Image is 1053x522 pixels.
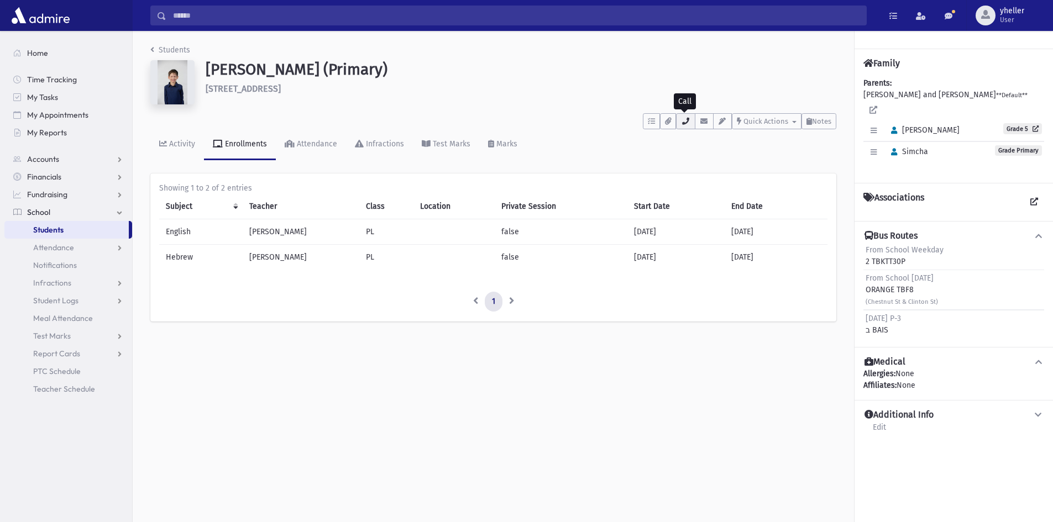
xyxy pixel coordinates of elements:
button: Medical [863,356,1044,368]
div: [PERSON_NAME] and [PERSON_NAME] [863,77,1044,174]
span: Students [33,225,64,235]
span: Financials [27,172,61,182]
td: [DATE] [627,219,725,245]
a: School [4,203,132,221]
img: AdmirePro [9,4,72,27]
h4: Family [863,58,900,68]
td: [PERSON_NAME] [243,245,360,270]
span: Accounts [27,154,59,164]
span: User [1000,15,1024,24]
h6: [STREET_ADDRESS] [206,83,836,94]
a: My Tasks [4,88,132,106]
td: [DATE] [627,245,725,270]
span: [PERSON_NAME] [886,125,960,135]
b: Allergies: [863,369,895,378]
a: Attendance [276,129,346,160]
th: Start Date [627,194,725,219]
span: School [27,207,50,217]
span: Simcha [886,147,928,156]
a: Meal Attendance [4,309,132,327]
a: Notifications [4,256,132,274]
div: Activity [167,139,195,149]
div: Infractions [364,139,404,149]
a: Financials [4,168,132,186]
span: PTC Schedule [33,366,81,376]
div: Attendance [295,139,337,149]
a: Grade 5 [1003,123,1042,134]
button: Additional Info [863,409,1044,421]
span: Test Marks [33,331,71,341]
a: Infractions [346,129,413,160]
small: (Chestnut St & Clinton St) [866,298,938,305]
a: Accounts [4,150,132,168]
span: From School [DATE] [866,273,934,283]
a: My Reports [4,124,132,141]
span: From School Weekday [866,245,944,255]
div: Showing 1 to 2 of 2 entries [159,182,827,194]
span: Quick Actions [743,117,788,125]
b: Parents: [863,78,892,88]
b: Affiliates: [863,381,897,390]
a: Teacher Schedule [4,380,132,398]
a: Time Tracking [4,71,132,88]
a: Fundraising [4,186,132,203]
div: Enrollments [223,139,267,149]
a: Infractions [4,274,132,292]
input: Search [166,6,866,25]
span: Home [27,48,48,58]
a: Activity [150,129,204,160]
a: Attendance [4,239,132,256]
div: Test Marks [431,139,470,149]
a: Test Marks [413,129,479,160]
td: false [495,245,627,270]
span: Attendance [33,242,74,252]
div: 2 TBKTT30P [866,244,944,267]
span: Meal Attendance [33,313,93,323]
td: Hebrew [159,245,243,270]
th: End Date [725,194,827,219]
a: 1 [485,292,502,312]
th: Private Session [495,194,627,219]
span: My Appointments [27,110,88,120]
td: [DATE] [725,245,827,270]
span: [DATE] P-3 [866,314,901,323]
a: Report Cards [4,345,132,362]
td: [DATE] [725,219,827,245]
a: Edit [872,421,887,441]
h4: Additional Info [865,409,934,421]
a: Student Logs [4,292,132,309]
td: false [495,219,627,245]
h4: Bus Routes [865,230,918,242]
a: View all Associations [1024,192,1044,212]
a: My Appointments [4,106,132,124]
td: PL [359,245,413,270]
nav: breadcrumb [150,44,190,60]
h1: [PERSON_NAME] (Primary) [206,60,836,79]
span: yheller [1000,7,1024,15]
span: Time Tracking [27,75,77,85]
a: Enrollments [204,129,276,160]
th: Subject [159,194,243,219]
td: English [159,219,243,245]
div: None [863,379,1044,391]
button: Bus Routes [863,230,1044,242]
span: Student Logs [33,296,78,305]
h4: Medical [865,356,905,368]
span: My Tasks [27,92,58,102]
span: Fundraising [27,189,67,199]
a: Students [4,221,129,239]
div: Call [674,93,696,109]
span: Infractions [33,278,71,288]
h4: Associations [863,192,924,212]
span: Teacher Schedule [33,384,95,394]
span: Notifications [33,260,77,270]
div: ב BAIS [866,313,901,336]
a: Home [4,44,132,62]
a: Test Marks [4,327,132,345]
button: Quick Actions [732,113,801,129]
td: [PERSON_NAME] [243,219,360,245]
th: Location [413,194,495,219]
a: PTC Schedule [4,362,132,380]
span: Grade Primary [995,145,1042,156]
a: Marks [479,129,526,160]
